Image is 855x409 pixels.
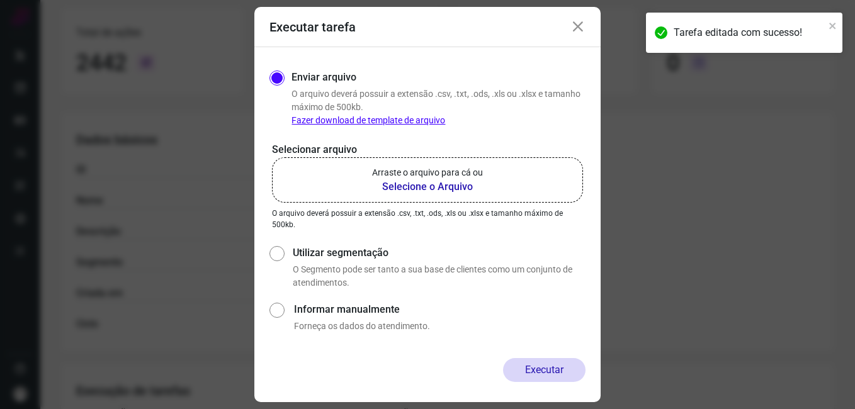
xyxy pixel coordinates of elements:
h3: Executar tarefa [269,20,356,35]
label: Utilizar segmentação [293,245,586,261]
p: O arquivo deverá possuir a extensão .csv, .txt, .ods, .xls ou .xlsx e tamanho máximo de 500kb. [272,208,583,230]
label: Enviar arquivo [292,70,356,85]
p: O Segmento pode ser tanto a sua base de clientes como um conjunto de atendimentos. [293,263,586,289]
label: Informar manualmente [294,302,586,317]
b: Selecione o Arquivo [372,179,483,194]
div: Tarefa editada com sucesso! [674,25,825,40]
a: Fazer download de template de arquivo [292,115,445,125]
p: Arraste o arquivo para cá ou [372,166,483,179]
button: close [829,18,837,33]
p: Selecionar arquivo [272,142,583,157]
p: Forneça os dados do atendimento. [294,320,586,333]
button: Executar [503,358,586,382]
p: O arquivo deverá possuir a extensão .csv, .txt, .ods, .xls ou .xlsx e tamanho máximo de 500kb. [292,87,586,127]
